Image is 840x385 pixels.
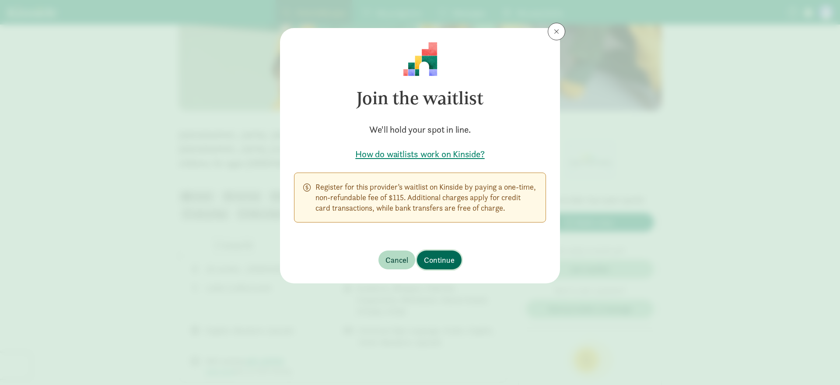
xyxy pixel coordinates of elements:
a: How do waitlists work on Kinside? [294,148,546,160]
h5: We'll hold your spot in line. [294,124,546,136]
button: Cancel [378,251,415,269]
button: Continue [417,251,462,269]
p: Register for this provider’s waitlist on Kinside by paying a one-time, non-refundable fee of $115... [315,182,537,213]
span: Continue [424,254,455,266]
h3: Join the waitlist [294,76,546,120]
span: Cancel [385,254,408,266]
